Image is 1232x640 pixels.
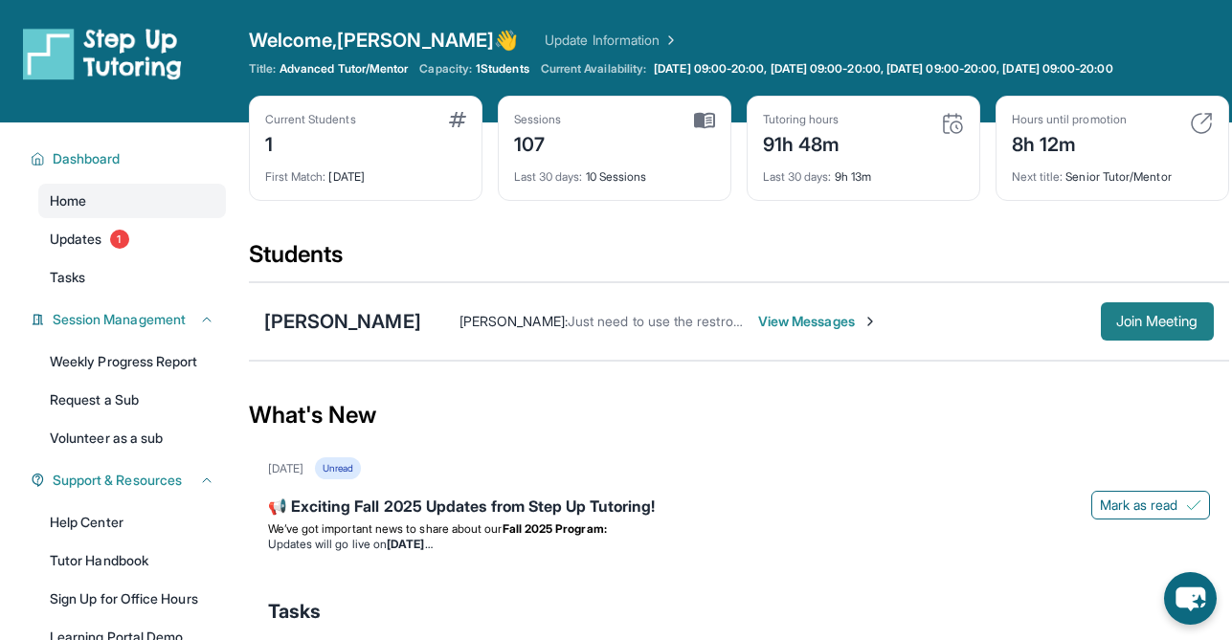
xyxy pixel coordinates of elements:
span: Last 30 days : [763,169,832,184]
span: Just need to use the restroom & I will be right there! [568,313,885,329]
a: Tasks [38,260,226,295]
div: 107 [514,127,562,158]
a: Updates1 [38,222,226,256]
span: Home [50,191,86,210]
span: Advanced Tutor/Mentor [280,61,408,77]
a: Sign Up for Office Hours [38,582,226,616]
img: logo [23,27,182,80]
span: 1 [110,230,129,249]
span: [DATE] 09:00-20:00, [DATE] 09:00-20:00, [DATE] 09:00-20:00, [DATE] 09:00-20:00 [654,61,1112,77]
div: [DATE] [268,461,303,476]
div: 1 [265,127,356,158]
span: Tasks [50,268,85,287]
img: card [449,112,466,127]
div: Current Students [265,112,356,127]
span: We’ve got important news to share about our [268,521,503,536]
a: [DATE] 09:00-20:00, [DATE] 09:00-20:00, [DATE] 09:00-20:00, [DATE] 09:00-20:00 [650,61,1116,77]
span: Last 30 days : [514,169,583,184]
a: Help Center [38,505,226,540]
button: Session Management [45,310,214,329]
strong: Fall 2025 Program: [503,521,607,536]
div: Tutoring hours [763,112,840,127]
div: [DATE] [265,158,466,185]
span: First Match : [265,169,326,184]
span: [PERSON_NAME] : [459,313,568,329]
div: [PERSON_NAME] [264,308,421,335]
span: Current Availability: [541,61,646,77]
img: Chevron Right [660,31,679,50]
img: Mark as read [1186,497,1201,513]
span: Session Management [53,310,186,329]
div: Senior Tutor/Mentor [1012,158,1213,185]
a: Home [38,184,226,218]
div: 91h 48m [763,127,840,158]
div: Hours until promotion [1012,112,1127,127]
span: Tasks [268,598,321,625]
span: Mark as read [1100,496,1178,515]
a: Volunteer as a sub [38,421,226,455]
div: Sessions [514,112,562,127]
div: 8h 12m [1012,127,1127,158]
button: Dashboard [45,149,214,168]
div: 9h 13m [763,158,964,185]
div: 10 Sessions [514,158,715,185]
a: Tutor Handbook [38,543,226,578]
a: Request a Sub [38,383,226,417]
span: Title: [249,61,276,77]
div: Unread [315,457,361,479]
img: card [694,112,715,129]
button: Join Meeting [1101,302,1214,341]
span: Welcome, [PERSON_NAME] 👋 [249,27,519,54]
strong: [DATE] [387,537,432,551]
img: card [941,112,964,135]
span: Updates [50,230,102,249]
img: card [1190,112,1213,135]
span: Next title : [1012,169,1064,184]
span: View Messages [758,312,878,331]
a: Weekly Progress Report [38,344,226,379]
span: 1 Students [476,61,529,77]
span: Support & Resources [53,471,182,490]
span: Join Meeting [1116,316,1198,327]
button: chat-button [1164,572,1217,625]
div: Students [249,239,1229,281]
button: Support & Resources [45,471,214,490]
img: Chevron-Right [862,314,878,329]
div: What's New [249,373,1229,457]
button: Mark as read [1091,491,1210,519]
span: Capacity: [419,61,472,77]
span: Dashboard [53,149,121,168]
li: Updates will go live on [268,537,1210,552]
a: Update Information [545,31,679,50]
div: 📢 Exciting Fall 2025 Updates from Step Up Tutoring! [268,495,1210,521]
